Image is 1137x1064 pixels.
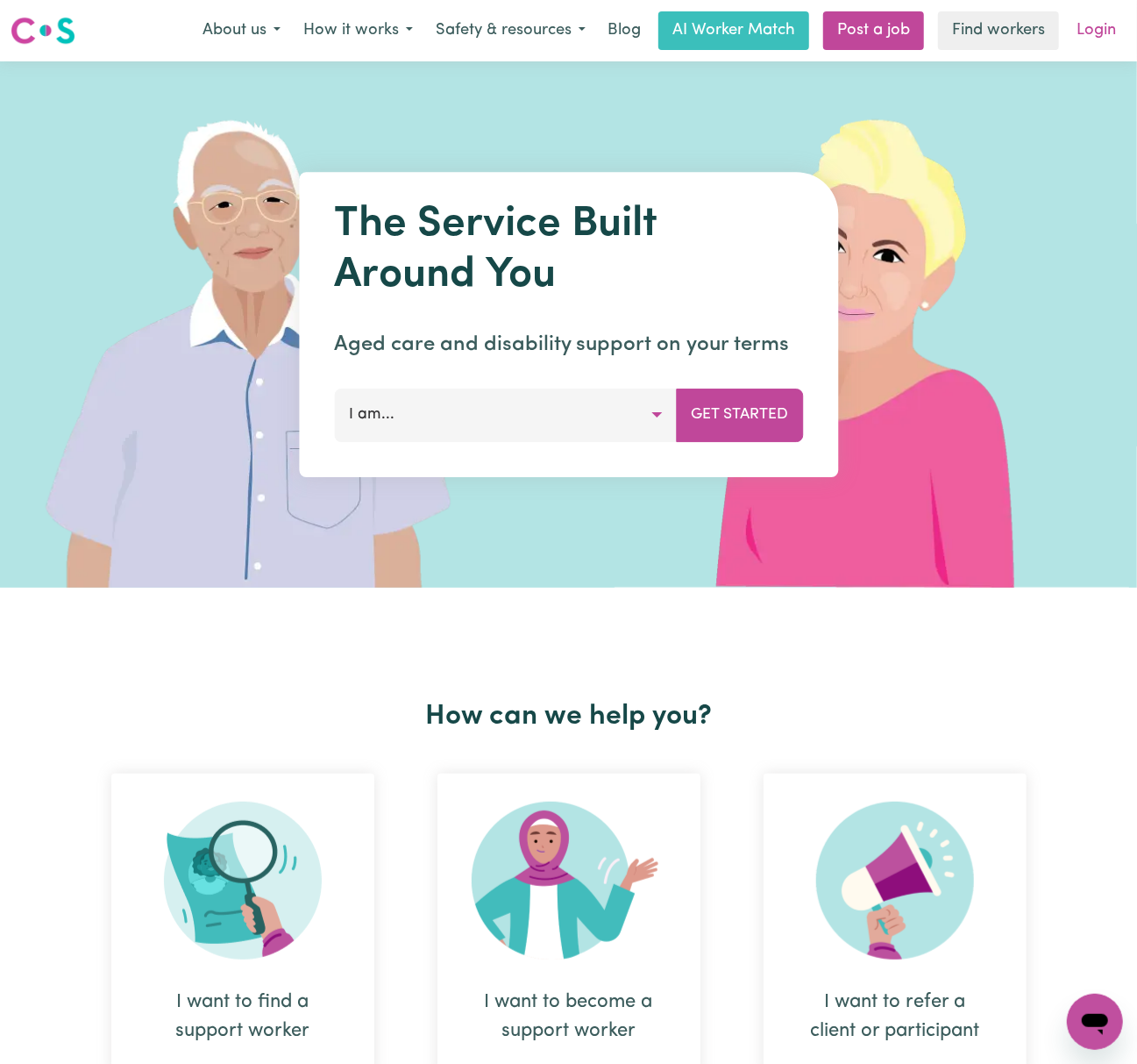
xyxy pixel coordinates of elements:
a: Login [1066,11,1126,50]
div: I want to become a support worker [480,988,658,1046]
a: Blog [597,11,651,50]
button: I am... [334,389,677,441]
img: Refer [816,802,974,960]
h2: How can we help you? [80,700,1058,733]
p: Aged care and disability support on your terms [334,329,803,361]
a: Post a job [823,11,924,50]
iframe: Button to launch messaging window [1067,994,1123,1050]
img: Become Worker [472,802,666,960]
button: Safety & resources [424,12,597,49]
a: AI Worker Match [658,11,809,50]
button: Get Started [676,389,803,441]
h1: The Service Built Around You [334,200,803,301]
button: How it works [292,12,424,49]
img: Careseekers logo [11,15,75,46]
a: Careseekers logo [11,11,75,51]
div: I want to refer a client or participant [806,988,984,1046]
button: About us [191,12,292,49]
div: I want to find a support worker [153,988,332,1046]
img: Search [164,802,322,960]
a: Find workers [938,11,1059,50]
